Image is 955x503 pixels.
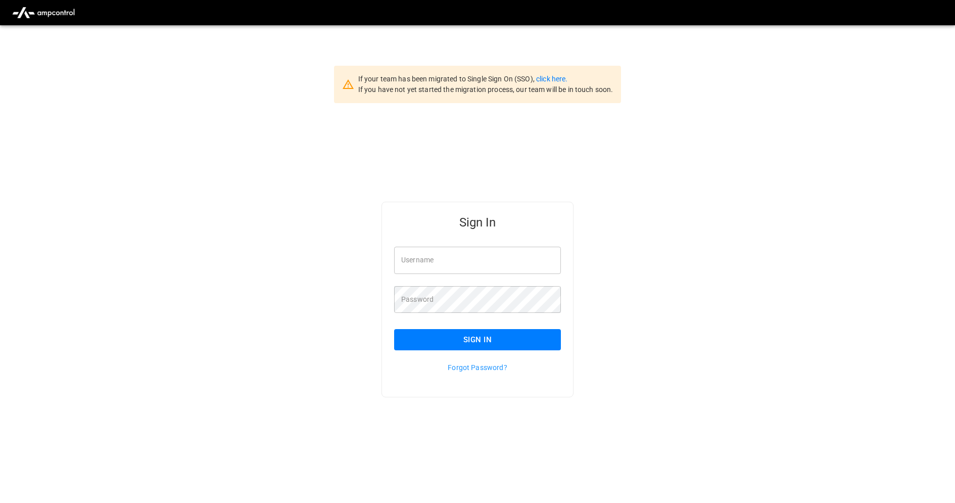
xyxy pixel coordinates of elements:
[536,75,567,83] a: click here.
[394,214,561,231] h5: Sign In
[8,3,79,22] img: ampcontrol.io logo
[358,75,536,83] span: If your team has been migrated to Single Sign On (SSO),
[358,85,613,94] span: If you have not yet started the migration process, our team will be in touch soon.
[394,329,561,350] button: Sign In
[394,362,561,373] p: Forgot Password?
